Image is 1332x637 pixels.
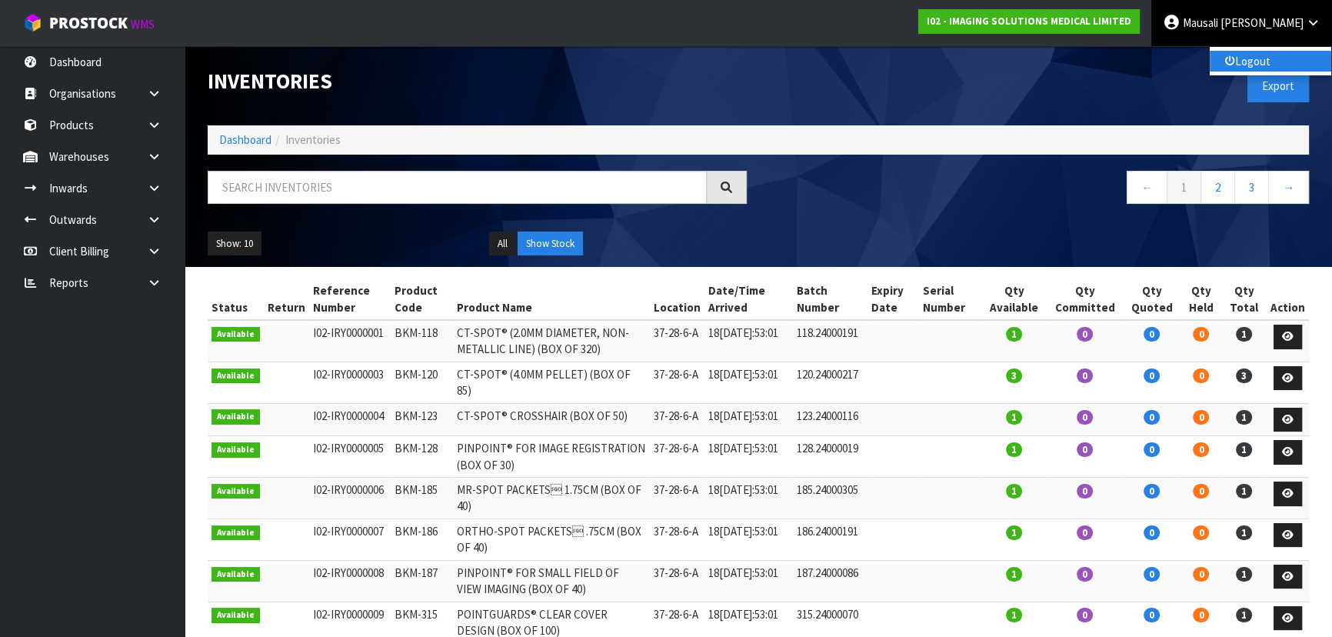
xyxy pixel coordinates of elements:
span: 0 [1144,442,1160,457]
span: 1 [1006,608,1022,622]
input: Search inventories [208,171,707,204]
span: 1 [1236,442,1252,457]
a: 3 [1234,171,1269,204]
span: 0 [1193,369,1209,383]
td: 37-28-6-A [650,560,704,602]
th: Action [1267,278,1309,320]
span: 0 [1144,525,1160,540]
span: 1 [1006,442,1022,457]
img: cube-alt.png [23,13,42,32]
td: BKM-187 [391,560,453,602]
th: Serial Number [919,278,982,320]
button: Show Stock [518,232,583,256]
td: 18[DATE]:53:01 [704,320,793,362]
span: 0 [1193,567,1209,582]
span: Available [211,567,260,582]
span: 1 [1006,525,1022,540]
td: I02-IRY0000003 [309,362,391,403]
td: I02-IRY0000008 [309,560,391,602]
a: 1 [1167,171,1201,204]
td: 18[DATE]:53:01 [704,436,793,478]
td: MR-SPOT PACKETS 1.75CM (BOX OF 40) [453,478,650,519]
span: 0 [1193,525,1209,540]
td: CT-SPOT® (4.0MM PELLET) (BOX OF 85) [453,362,650,403]
td: I02-IRY0000004 [309,403,391,436]
nav: Page navigation [770,171,1309,208]
span: 0 [1144,410,1160,425]
a: I02 - IMAGING SOLUTIONS MEDICAL LIMITED [918,9,1140,34]
td: I02-IRY0000007 [309,519,391,560]
span: 3 [1236,369,1252,383]
td: CT-SPOT® CROSSHAIR (BOX OF 50) [453,403,650,436]
th: Return [264,278,309,320]
th: Qty Total [1222,278,1267,320]
td: 118.24000191 [793,320,867,362]
span: Available [211,369,260,384]
td: 18[DATE]:53:01 [704,403,793,436]
span: 0 [1144,327,1160,342]
span: 0 [1144,608,1160,622]
td: 18[DATE]:53:01 [704,519,793,560]
span: 0 [1193,484,1209,499]
th: Product Code [391,278,453,320]
td: BKM-120 [391,362,453,403]
td: BKM-185 [391,478,453,519]
span: 1 [1236,525,1252,540]
td: 18[DATE]:53:01 [704,362,793,403]
span: 0 [1144,369,1160,383]
th: Qty Committed [1047,278,1123,320]
td: ORTHO-SPOT PACKETS .75CM (BOX OF 40) [453,519,650,560]
th: Qty Held [1180,278,1221,320]
span: 0 [1144,484,1160,499]
span: [PERSON_NAME] [1220,15,1304,30]
span: 3 [1006,369,1022,383]
td: PINPOINT® FOR SMALL FIELD OF VIEW IMAGING (BOX OF 40) [453,560,650,602]
th: Reference Number [309,278,391,320]
a: Logout [1210,51,1331,72]
a: Dashboard [219,132,271,147]
td: 37-28-6-A [650,320,704,362]
td: BKM-123 [391,403,453,436]
span: 0 [1077,567,1093,582]
span: 1 [1236,410,1252,425]
a: ← [1127,171,1167,204]
td: 18[DATE]:53:01 [704,478,793,519]
td: 18[DATE]:53:01 [704,560,793,602]
a: 2 [1200,171,1235,204]
span: 0 [1077,484,1093,499]
td: I02-IRY0000005 [309,436,391,478]
span: Available [211,608,260,623]
td: PINPOINT® FOR IMAGE REGISTRATION (BOX OF 30) [453,436,650,478]
span: Mausali [1183,15,1218,30]
span: Available [211,327,260,342]
span: 1 [1236,608,1252,622]
td: BKM-118 [391,320,453,362]
td: 37-28-6-A [650,436,704,478]
span: 1 [1006,567,1022,582]
a: → [1268,171,1309,204]
span: 0 [1144,567,1160,582]
span: Available [211,442,260,458]
span: Available [211,409,260,425]
th: Date/Time Arrived [704,278,793,320]
span: 0 [1077,410,1093,425]
span: 0 [1077,525,1093,540]
span: 1 [1236,484,1252,499]
span: 0 [1077,369,1093,383]
td: 37-28-6-A [650,478,704,519]
td: 37-28-6-A [650,403,704,436]
th: Batch Number [793,278,867,320]
td: 123.24000116 [793,403,867,436]
span: 1 [1236,567,1252,582]
small: WMS [131,17,155,32]
td: BKM-128 [391,436,453,478]
button: All [489,232,516,256]
span: 0 [1193,608,1209,622]
span: 0 [1193,327,1209,342]
td: 186.24000191 [793,519,867,560]
span: 0 [1193,442,1209,457]
span: Available [211,484,260,499]
span: 1 [1006,484,1022,499]
td: 120.24000217 [793,362,867,403]
th: Qty Quoted [1123,278,1180,320]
